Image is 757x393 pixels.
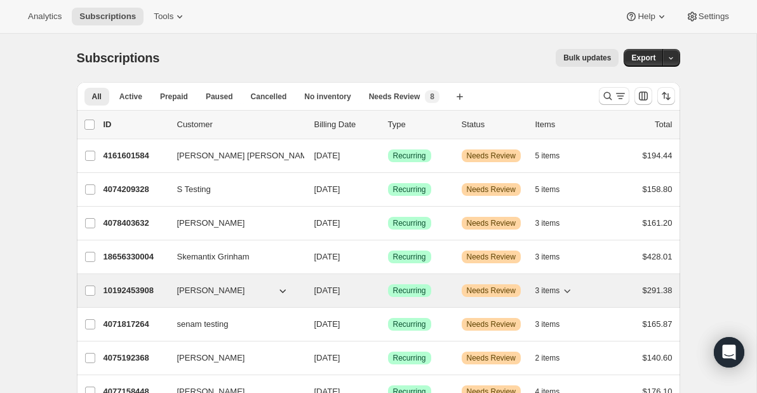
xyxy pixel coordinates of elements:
[104,248,673,266] div: 18656330004Skemantix Grinham[DATE]SuccessRecurringWarningNeeds Review3 items$428.01
[655,118,672,131] p: Total
[104,349,673,367] div: 4075192368[PERSON_NAME][DATE]SuccessRecurringWarningNeeds Review2 items$140.60
[177,251,250,263] span: Skemantix Grinham
[643,151,673,160] span: $194.44
[643,252,673,261] span: $428.01
[170,213,297,233] button: [PERSON_NAME]
[251,92,287,102] span: Cancelled
[535,214,574,232] button: 3 items
[393,286,426,296] span: Recurring
[393,151,426,161] span: Recurring
[92,92,102,102] span: All
[634,87,652,105] button: Customize table column order and visibility
[104,251,167,263] p: 18656330004
[631,53,655,63] span: Export
[104,149,167,162] p: 4161601584
[467,252,516,262] span: Needs Review
[170,179,297,200] button: S Testing
[77,51,160,65] span: Subscriptions
[563,53,611,63] span: Bulk updates
[314,118,378,131] p: Billing Date
[699,11,729,22] span: Settings
[119,92,142,102] span: Active
[28,11,62,22] span: Analytics
[643,286,673,295] span: $291.38
[430,92,434,102] span: 8
[467,218,516,228] span: Needs Review
[535,349,574,367] button: 2 items
[170,314,297,334] button: senam testing
[643,319,673,329] span: $165.87
[617,8,675,25] button: Help
[535,315,574,333] button: 3 items
[314,252,340,261] span: [DATE]
[643,353,673,362] span: $140.60
[638,11,655,22] span: Help
[393,184,426,195] span: Recurring
[79,11,136,22] span: Subscriptions
[535,151,560,161] span: 5 items
[154,11,173,22] span: Tools
[450,88,470,106] button: Create new view
[643,218,673,228] span: $161.20
[104,118,673,131] div: IDCustomerBilling DateTypeStatusItemsTotal
[314,353,340,362] span: [DATE]
[104,181,673,198] div: 4074209328S Testing[DATE]SuccessRecurringWarningNeeds Review5 items$158.80
[177,183,211,196] span: S Testing
[393,218,426,228] span: Recurring
[393,252,426,262] span: Recurring
[170,348,297,368] button: [PERSON_NAME]
[714,337,744,368] div: Open Intercom Messenger
[104,214,673,232] div: 4078403632[PERSON_NAME][DATE]SuccessRecurringWarningNeeds Review3 items$161.20
[467,151,516,161] span: Needs Review
[678,8,737,25] button: Settings
[314,151,340,160] span: [DATE]
[206,92,233,102] span: Paused
[535,118,599,131] div: Items
[599,87,629,105] button: Search and filter results
[556,49,619,67] button: Bulk updates
[72,8,144,25] button: Subscriptions
[535,282,574,300] button: 3 items
[177,352,245,364] span: [PERSON_NAME]
[177,284,245,297] span: [PERSON_NAME]
[170,280,297,301] button: [PERSON_NAME]
[535,184,560,195] span: 5 items
[535,353,560,363] span: 2 items
[388,118,452,131] div: Type
[170,146,297,166] button: [PERSON_NAME] [PERSON_NAME]
[314,286,340,295] span: [DATE]
[104,318,167,331] p: 4071817264
[643,184,673,194] span: $158.80
[467,353,516,363] span: Needs Review
[467,286,516,296] span: Needs Review
[104,282,673,300] div: 10192453908[PERSON_NAME][DATE]SuccessRecurringWarningNeeds Review3 items$291.38
[104,217,167,230] p: 4078403632
[304,92,351,102] span: No inventory
[393,319,426,329] span: Recurring
[20,8,69,25] button: Analytics
[657,87,675,105] button: Sort the results
[177,217,245,230] span: [PERSON_NAME]
[104,352,167,364] p: 4075192368
[104,284,167,297] p: 10192453908
[146,8,194,25] button: Tools
[314,218,340,228] span: [DATE]
[535,319,560,329] span: 3 items
[535,218,560,228] span: 3 items
[535,252,560,262] span: 3 items
[462,118,525,131] p: Status
[369,92,420,102] span: Needs Review
[535,248,574,266] button: 3 items
[177,118,304,131] p: Customer
[160,92,188,102] span: Prepaid
[393,353,426,363] span: Recurring
[177,318,229,331] span: senam testing
[624,49,663,67] button: Export
[170,247,297,267] button: Skemantix Grinham
[104,315,673,333] div: 4071817264senam testing[DATE]SuccessRecurringWarningNeeds Review3 items$165.87
[535,147,574,165] button: 5 items
[535,181,574,198] button: 5 items
[104,183,167,196] p: 4074209328
[467,319,516,329] span: Needs Review
[314,184,340,194] span: [DATE]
